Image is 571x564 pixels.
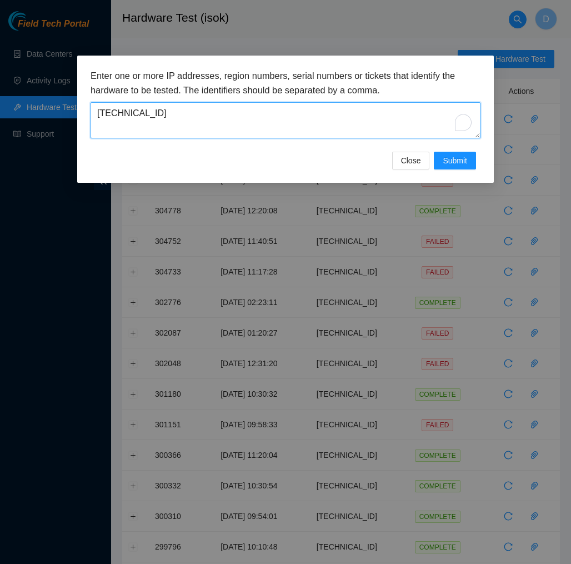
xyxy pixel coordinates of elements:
span: Close [401,154,421,167]
h3: Enter one or more IP addresses, region numbers, serial numbers or tickets that identify the hardw... [91,69,480,97]
button: Close [392,152,430,169]
textarea: [TECHNICAL_ID] [91,102,480,138]
span: Submit [443,154,467,167]
button: Submit [434,152,476,169]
